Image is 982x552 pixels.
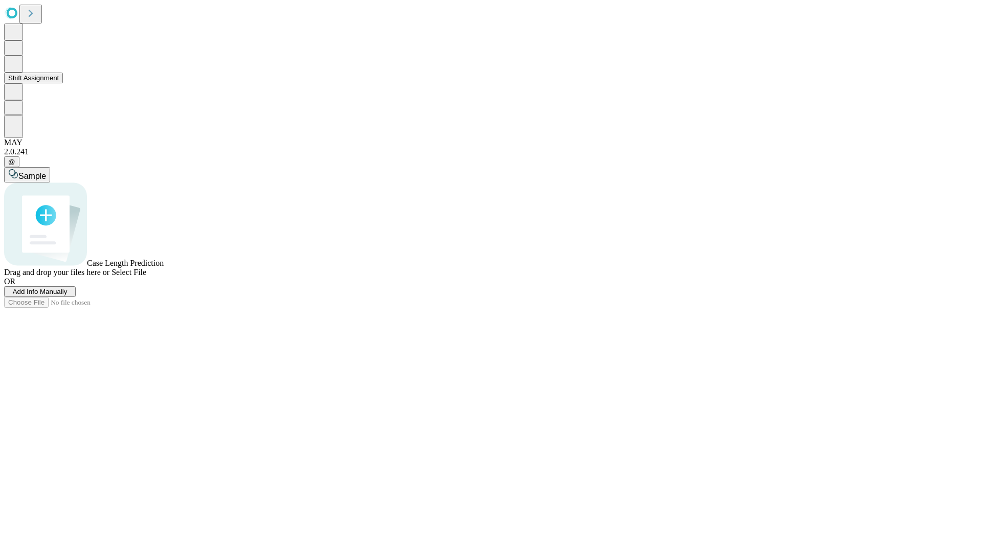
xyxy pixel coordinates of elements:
[4,156,19,167] button: @
[4,268,109,277] span: Drag and drop your files here or
[4,277,15,286] span: OR
[4,73,63,83] button: Shift Assignment
[4,138,978,147] div: MAY
[4,286,76,297] button: Add Info Manually
[18,172,46,180] span: Sample
[4,147,978,156] div: 2.0.241
[13,288,68,295] span: Add Info Manually
[8,158,15,166] span: @
[87,259,164,267] span: Case Length Prediction
[4,167,50,182] button: Sample
[111,268,146,277] span: Select File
